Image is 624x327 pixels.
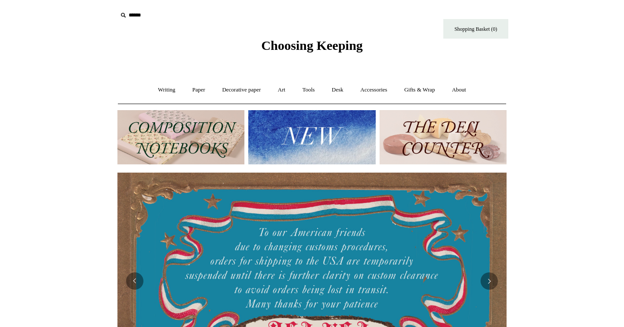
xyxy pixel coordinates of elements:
[324,78,351,101] a: Desk
[353,78,395,101] a: Accessories
[248,110,375,164] img: New.jpg__PID:f73bdf93-380a-4a35-bcfe-7823039498e1
[214,78,269,101] a: Decorative paper
[396,78,443,101] a: Gifts & Wrap
[150,78,183,101] a: Writing
[126,272,143,290] button: Previous
[185,78,213,101] a: Paper
[380,110,507,164] img: The Deli Counter
[444,78,474,101] a: About
[261,38,363,52] span: Choosing Keeping
[295,78,323,101] a: Tools
[481,272,498,290] button: Next
[117,110,244,164] img: 202302 Composition ledgers.jpg__PID:69722ee6-fa44-49dd-a067-31375e5d54ec
[261,45,363,51] a: Choosing Keeping
[443,19,508,39] a: Shopping Basket (0)
[270,78,293,101] a: Art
